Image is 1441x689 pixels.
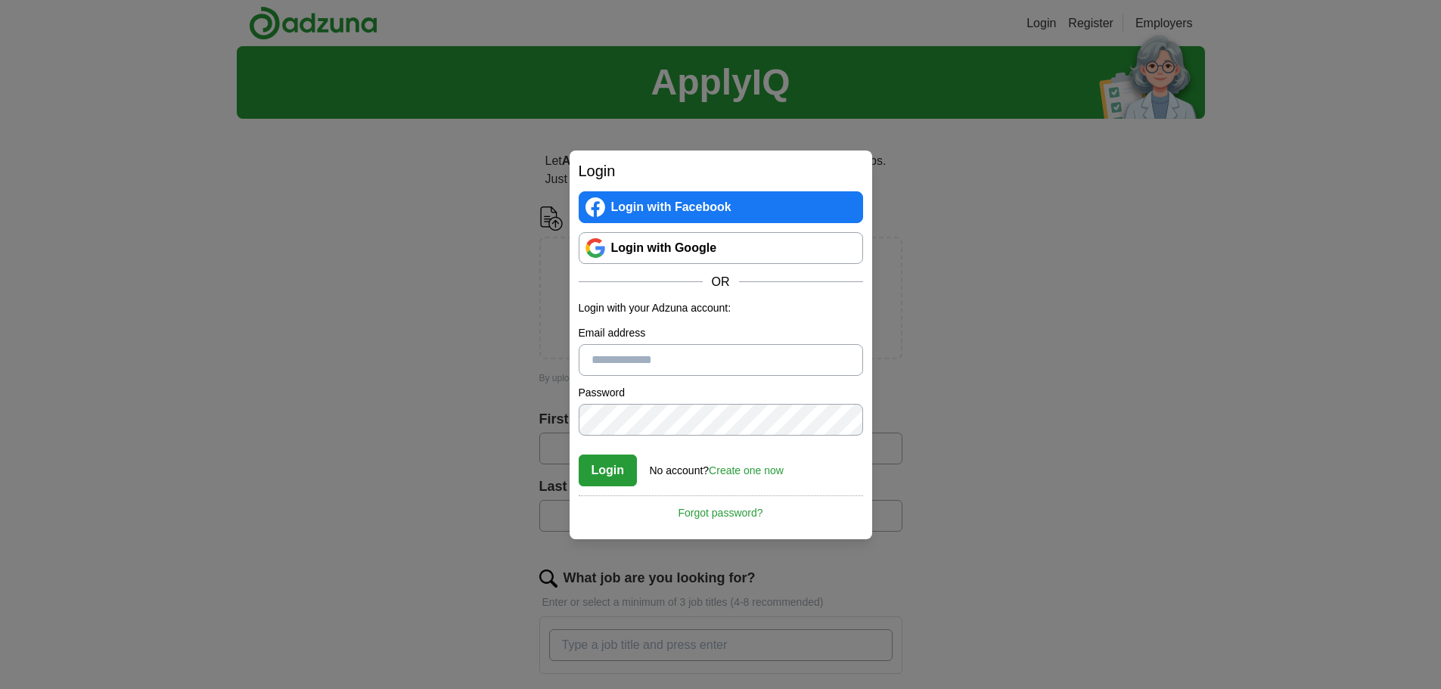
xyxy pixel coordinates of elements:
label: Password [579,385,863,401]
button: Login [579,455,638,486]
span: OR [703,273,739,291]
a: Login with Facebook [579,191,863,223]
label: Email address [579,325,863,341]
a: Create one now [709,464,784,476]
a: Login with Google [579,232,863,264]
a: Forgot password? [579,495,863,521]
div: No account? [650,454,784,479]
p: Login with your Adzuna account: [579,300,863,316]
h2: Login [579,160,863,182]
